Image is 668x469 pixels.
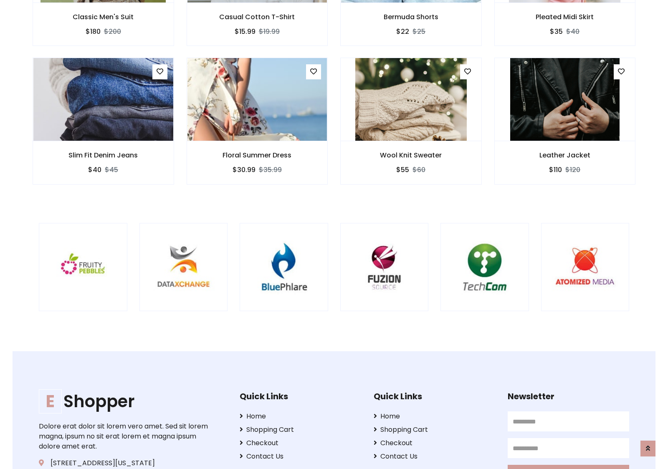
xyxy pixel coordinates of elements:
h5: Quick Links [374,391,495,401]
h6: Pleated Midi Skirt [495,13,635,21]
del: $35.99 [259,165,282,175]
a: Checkout [240,438,361,448]
h6: Slim Fit Denim Jeans [33,151,174,159]
a: Shopping Cart [240,425,361,435]
h6: Bermuda Shorts [341,13,481,21]
span: E [39,389,62,413]
a: Shopping Cart [374,425,495,435]
h5: Newsletter [508,391,629,401]
h6: Classic Men's Suit [33,13,174,21]
h1: Shopper [39,391,213,411]
del: $19.99 [259,27,280,36]
h6: Leather Jacket [495,151,635,159]
a: Home [374,411,495,421]
a: Contact Us [240,451,361,461]
h6: $40 [88,166,101,174]
a: Checkout [374,438,495,448]
del: $40 [566,27,579,36]
h6: Casual Cotton T-Shirt [187,13,328,21]
h6: $15.99 [235,28,256,35]
h6: $110 [549,166,562,174]
h6: $22 [396,28,409,35]
p: Dolore erat dolor sit lorem vero amet. Sed sit lorem magna, ipsum no sit erat lorem et magna ipsu... [39,421,213,451]
h5: Quick Links [240,391,361,401]
a: Home [240,411,361,421]
p: [STREET_ADDRESS][US_STATE] [39,458,213,468]
h6: Floral Summer Dress [187,151,328,159]
del: $25 [412,27,425,36]
del: $120 [565,165,580,175]
del: $200 [104,27,121,36]
a: Contact Us [374,451,495,461]
del: $60 [412,165,425,175]
h6: $35 [550,28,563,35]
h6: $55 [396,166,409,174]
h6: $180 [86,28,101,35]
h6: Wool Knit Sweater [341,151,481,159]
h6: $30.99 [233,166,256,174]
a: EShopper [39,391,213,411]
del: $45 [105,165,118,175]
